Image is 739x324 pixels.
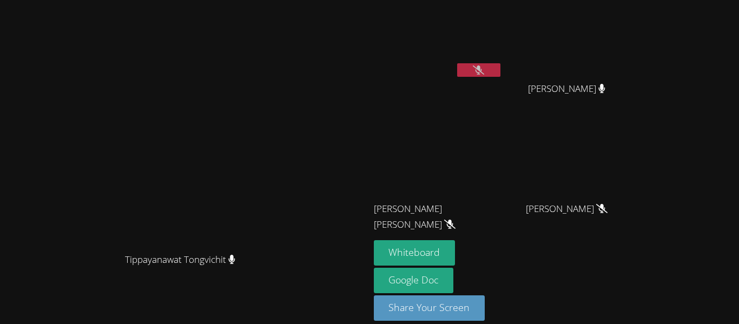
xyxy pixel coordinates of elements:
span: [PERSON_NAME] [PERSON_NAME] [374,201,494,233]
button: Share Your Screen [374,295,485,321]
a: Google Doc [374,268,454,293]
span: Tippayanawat Tongvichit [125,252,235,268]
span: [PERSON_NAME] [528,81,605,97]
button: Whiteboard [374,240,456,266]
span: [PERSON_NAME] [526,201,608,217]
